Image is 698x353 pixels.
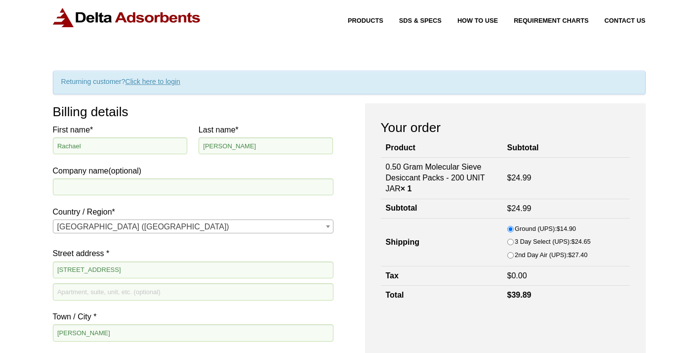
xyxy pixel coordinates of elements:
bdi: 24.65 [572,238,591,245]
a: SDS & SPECS [383,18,442,24]
bdi: 24.99 [507,174,532,182]
label: Country / Region [53,205,333,219]
a: Requirement Charts [498,18,588,24]
th: Subtotal [381,199,502,218]
span: SDS & SPECS [399,18,442,24]
bdi: 14.90 [557,225,576,232]
span: $ [557,225,560,232]
span: Country / Region [53,220,333,233]
a: How to Use [442,18,498,24]
th: Product [381,139,502,157]
span: $ [568,251,572,259]
span: How to Use [457,18,498,24]
h3: Billing details [53,103,333,120]
span: (optional) [108,167,141,175]
span: Requirement Charts [514,18,588,24]
a: Contact Us [589,18,646,24]
label: Last name [199,123,333,136]
img: Delta Adsorbents [53,8,201,27]
label: First name [53,123,188,136]
bdi: 27.40 [568,251,587,259]
label: 2nd Day Air (UPS): [515,250,587,261]
bdi: 24.99 [507,204,532,213]
span: $ [507,174,512,182]
label: Street address [53,247,333,260]
span: Contact Us [605,18,646,24]
span: $ [572,238,575,245]
th: Subtotal [502,139,630,157]
div: Returning customer? [53,71,646,94]
label: Ground (UPS): [515,223,576,234]
span: United States (US) [53,220,333,234]
td: 0.50 Gram Molecular Sieve Desiccant Packs - 200 UNIT JAR [381,157,502,199]
span: Products [348,18,383,24]
bdi: 0.00 [507,271,527,280]
input: House number and street name [53,262,333,278]
a: Products [332,18,383,24]
span: $ [507,271,512,280]
a: Click here to login [125,78,180,86]
th: Tax [381,266,502,285]
th: Shipping [381,219,502,266]
input: Apartment, suite, unit, etc. (optional) [53,283,333,300]
h3: Your order [381,119,630,136]
label: Town / City [53,310,333,323]
strong: × 1 [401,184,412,193]
label: 3 Day Select (UPS): [515,236,591,247]
span: $ [507,204,512,213]
label: Company name [53,123,333,177]
th: Total [381,286,502,305]
bdi: 39.89 [507,291,532,299]
span: $ [507,291,512,299]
